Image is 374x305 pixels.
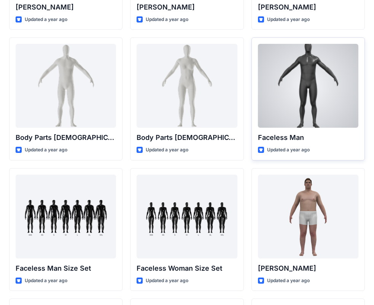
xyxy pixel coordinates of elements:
p: [PERSON_NAME] [258,2,358,13]
p: Faceless Man [258,132,358,143]
a: Body Parts Male [16,44,116,128]
p: Updated a year ago [267,16,310,24]
a: Joseph [258,175,358,258]
a: Body Parts Female [137,44,237,128]
a: Faceless Woman Size Set [137,175,237,258]
p: Updated a year ago [146,16,188,24]
p: Updated a year ago [267,146,310,154]
p: [PERSON_NAME] [258,263,358,274]
p: Updated a year ago [146,277,188,285]
p: Updated a year ago [25,16,67,24]
p: Body Parts [DEMOGRAPHIC_DATA] [16,132,116,143]
p: Faceless Woman Size Set [137,263,237,274]
a: Faceless Man [258,44,358,128]
a: Faceless Man Size Set [16,175,116,258]
p: Updated a year ago [267,277,310,285]
p: [PERSON_NAME] [137,2,237,13]
p: [PERSON_NAME] [16,2,116,13]
p: Body Parts [DEMOGRAPHIC_DATA] [137,132,237,143]
p: Updated a year ago [25,277,67,285]
p: Updated a year ago [146,146,188,154]
p: Updated a year ago [25,146,67,154]
p: Faceless Man Size Set [16,263,116,274]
